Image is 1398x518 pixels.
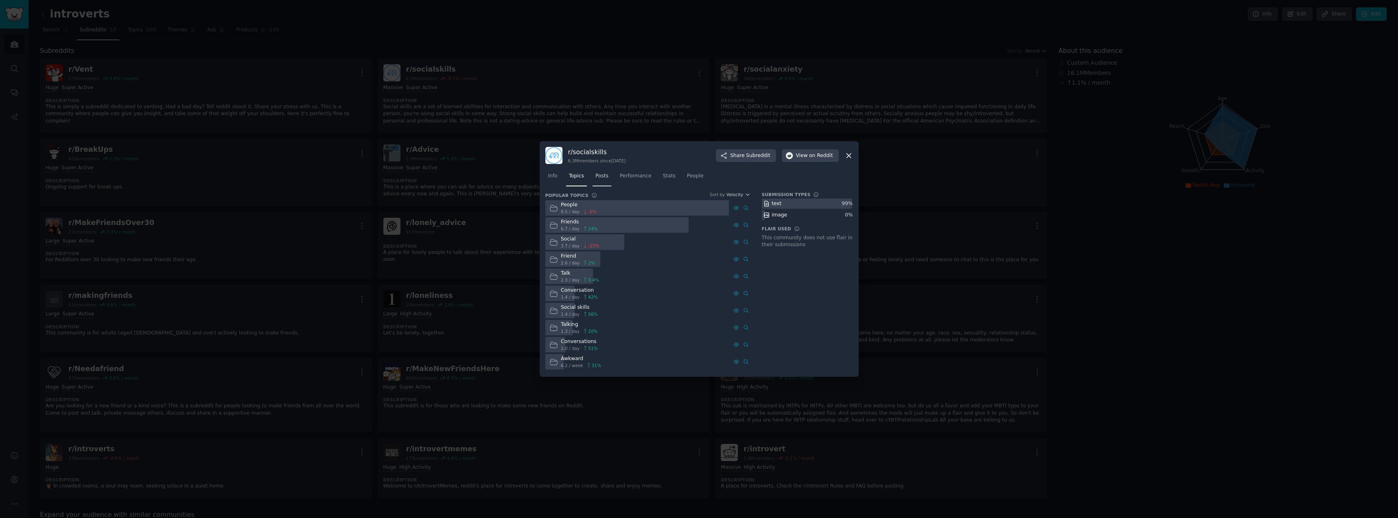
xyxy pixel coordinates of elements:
div: Talking [561,321,598,328]
span: on Reddit [809,152,833,160]
span: 2 % [588,260,595,266]
span: 2.6 / day [561,260,580,266]
h3: r/ socialskills [568,148,626,156]
div: 99 % [842,200,853,208]
span: -25 % [588,243,599,249]
span: 31 % [592,363,601,368]
div: Friends [561,219,598,226]
span: Subreddit [746,152,770,160]
span: 20 % [588,328,597,334]
span: Share [730,152,770,160]
span: 1.3 / day [561,328,580,334]
div: This community does not use flair in their submissions [762,234,853,249]
span: 8.5 / day [561,209,580,214]
button: ShareSubreddit [716,149,776,162]
div: Friend [561,253,595,260]
button: Velocity [726,192,750,197]
span: 1.0 / day [561,345,580,351]
a: Stats [660,170,678,186]
a: Topics [566,170,587,186]
div: 6.3M members since [DATE] [568,158,626,164]
button: Viewon Reddit [782,149,839,162]
a: Posts [593,170,611,186]
a: Performance [617,170,654,186]
span: 0.4 % [588,277,599,283]
span: 51 % [588,345,597,351]
div: Social [561,236,599,243]
div: Social skills [561,304,598,311]
span: 6.2 / week [561,363,583,368]
span: 42 % [588,294,597,300]
span: Stats [663,173,676,180]
span: Posts [595,173,608,180]
span: Info [548,173,558,180]
div: text [772,200,781,208]
a: Info [545,170,560,186]
a: People [684,170,707,186]
span: People [687,173,704,180]
div: People [561,201,597,209]
span: Performance [620,173,652,180]
span: 1.4 / day [561,294,580,300]
span: 24 % [588,226,597,232]
h3: Popular Topics [545,192,589,198]
span: 1.4 / day [561,311,580,317]
div: image [772,212,787,219]
span: 6.7 / day [561,226,580,232]
span: 56 % [588,311,597,317]
div: Conversation [561,287,598,294]
img: socialskills [545,147,562,164]
h3: Submission Types [762,192,811,197]
div: Sort by [710,192,725,197]
span: Velocity [726,192,743,197]
span: 3.7 / day [561,243,580,249]
span: -5 % [588,209,596,214]
div: Talk [561,270,599,277]
div: Awkward [561,355,601,363]
span: Topics [569,173,584,180]
div: 0 % [845,212,853,219]
span: 2.3 / day [561,277,580,283]
h3: Flair Used [762,226,791,232]
span: View [796,152,833,160]
div: Conversations [561,338,598,345]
